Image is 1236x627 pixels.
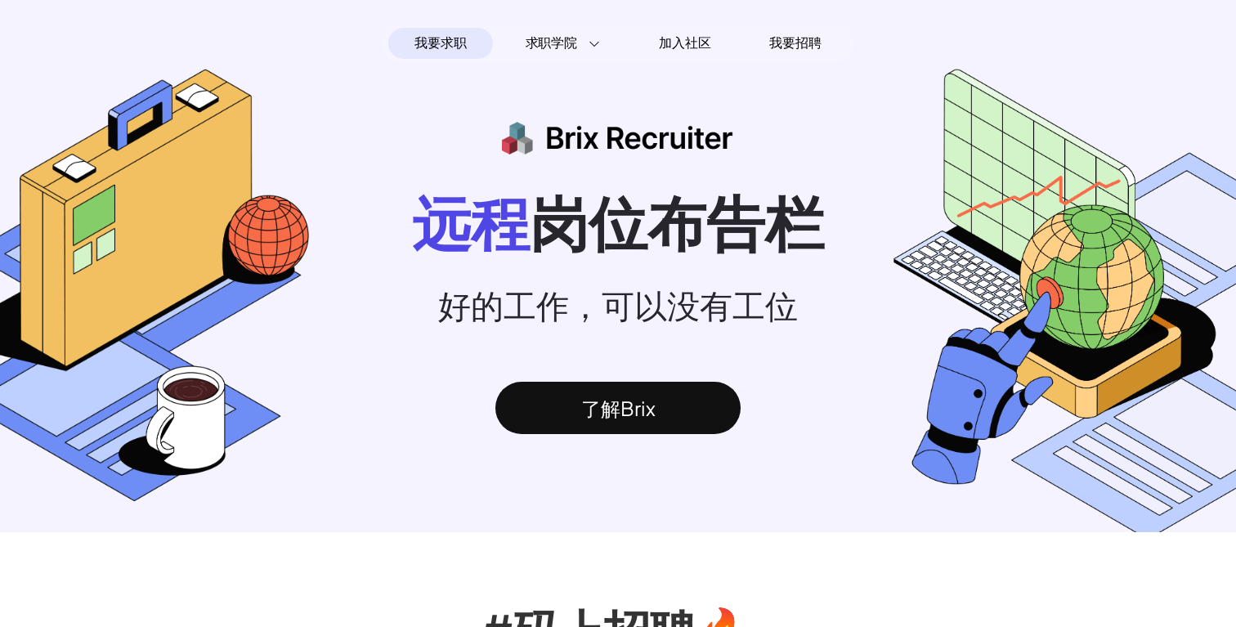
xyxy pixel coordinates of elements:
div: 了解Brix [495,382,741,434]
span: 求职学院 [526,34,577,53]
span: 加入社区 [659,30,710,56]
span: 远程 [412,188,530,259]
span: 我要求职 [414,30,466,56]
span: 我要招聘 [769,34,821,53]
